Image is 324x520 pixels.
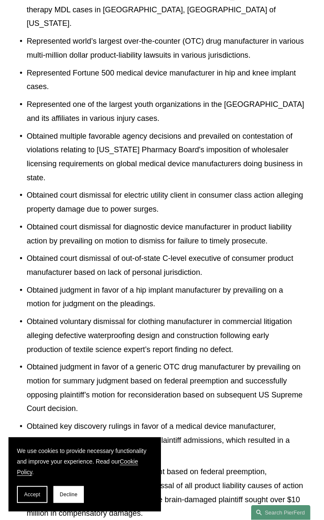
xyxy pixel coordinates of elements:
p: Represented one of the largest youth organizations in the [GEOGRAPHIC_DATA] and its affiliates in... [27,98,305,125]
section: Cookie banner [8,437,161,512]
span: Decline [60,492,78,498]
a: Search this site [251,505,310,520]
p: Obtained court dismissal for electric utility client in consumer class action alleging property d... [27,188,305,216]
span: Accept [24,492,40,498]
p: Obtained court dismissal of out-of-state C-level executive of consumer product manufacturer based... [27,252,305,279]
p: Obtained voluntary dismissal for clothing manufacturer in commercial litigation alleging defectiv... [27,315,305,356]
p: Obtained court dismissal for diagnostic device manufacturer in product liability action by prevai... [27,220,305,248]
p: Obtained judgment in favor of a generic OTC drug manufacturer by prevailing on motion for summary... [27,360,305,416]
p: Obtained judgment in favor of a hip implant manufacturer by prevailing on a motion for judgment o... [27,283,305,311]
a: Cookie Policy [17,458,138,475]
p: Represented Fortune 500 medical device manufacturer in hip and knee implant cases. [27,66,305,94]
p: Obtained multiple favorable agency decisions and prevailed on contestation of violations relating... [27,129,305,185]
p: Obtained key discovery rulings in favor of a medical device manufacturer, including sanctions and... [27,419,305,461]
p: Represented world’s largest over-the-counter (OTC) drug manufacturer in various multi-million dol... [27,34,305,62]
p: We use cookies to provide necessary functionality and improve your experience. Read our . [17,446,152,478]
button: Accept [17,486,47,503]
button: Decline [53,486,84,503]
